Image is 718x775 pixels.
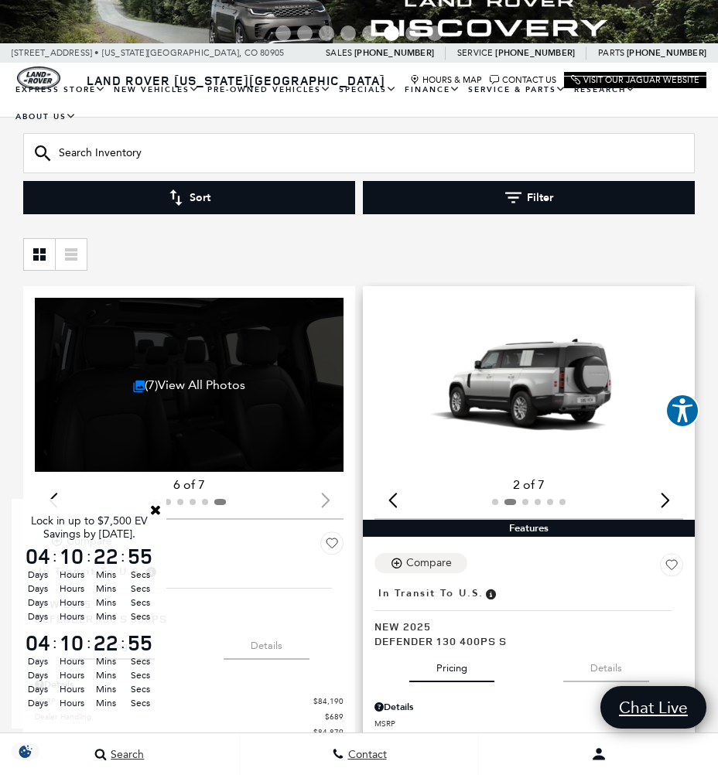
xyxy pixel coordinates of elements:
span: $84,879 [313,726,344,738]
span: Days [23,682,53,696]
div: Previous slide [382,483,403,517]
span: Chat Live [611,697,696,718]
a: In Transit to U.S.New 2025Defender 130 400PS S [374,582,683,647]
a: MSRP $84,190 [35,695,344,707]
a: About Us [12,104,80,131]
a: Service & Parts [464,77,570,104]
span: Hours [57,682,87,696]
div: Features [363,520,695,537]
span: : [121,545,125,568]
a: In Transit to U.S.New 2025Defender 130 S 300PS [35,561,344,626]
a: Land Rover [US_STATE][GEOGRAPHIC_DATA] [77,72,395,89]
span: Mins [91,668,121,682]
img: Opt-Out Icon [8,743,43,760]
span: Secs [125,696,155,710]
span: 04 [23,545,53,567]
a: Visit Our Jaguar Website [571,75,699,85]
a: MSRP $91,138 [374,718,683,729]
span: $84,190 [313,695,344,707]
span: 80905 [260,43,284,63]
a: [PHONE_NUMBER] [627,47,706,59]
span: 55 [125,545,155,567]
a: Dealer Handling $689 [35,711,344,722]
a: Close [149,503,162,517]
span: Hours [57,654,87,668]
span: New 2025 [35,596,332,611]
span: 22 [91,545,121,567]
a: New Vehicles [110,77,203,104]
button: details tab [563,648,649,682]
span: Secs [125,654,155,668]
button: Compare Vehicle [374,553,467,573]
button: details tab [224,626,309,660]
span: Mins [91,582,121,596]
button: Save Vehicle [660,553,683,582]
span: In Transit to U.S. [378,585,484,602]
a: Hours & Map [410,75,482,85]
button: Open user profile menu [479,735,718,773]
div: Compare [406,556,452,570]
span: Secs [125,596,155,609]
span: Secs [125,609,155,623]
input: Search Inventory [23,133,695,173]
span: Secs [125,668,155,682]
span: Days [23,596,53,609]
a: EXPRESS STORE [12,77,110,104]
button: Explore your accessibility options [665,394,699,428]
span: Mins [91,654,121,668]
div: 6 of 7 [35,476,344,493]
a: Grid View [24,239,55,270]
span: [US_STATE][GEOGRAPHIC_DATA], [102,43,242,63]
span: 22 [91,632,121,654]
span: MSRP [374,718,653,729]
a: [STREET_ADDRESS] • [US_STATE][GEOGRAPHIC_DATA], CO 80905 [12,48,284,58]
div: Pricing Details - Defender 130 S 300PS [35,678,344,691]
span: Service [457,43,495,63]
a: Contact Us [490,75,556,85]
span: Mins [91,609,121,623]
aside: Accessibility Help Desk [665,394,699,431]
span: 10 [57,545,87,567]
span: Hours [57,596,87,609]
span: 04 [23,632,53,654]
span: Vehicle has shipped from factory of origin. Estimated time of delivery to Retailer is on average ... [484,585,497,602]
span: Mins [91,696,121,710]
span: Days [23,668,53,682]
div: 2 of 7 [374,476,683,493]
span: Mins [91,568,121,582]
span: Sales [326,43,354,63]
span: Hours [57,668,87,682]
span: Hours [57,696,87,710]
span: Hours [57,582,87,596]
span: CO [244,43,258,63]
button: pricing tab [409,648,494,682]
a: land-rover [17,67,60,90]
span: 55 [125,632,155,654]
img: Land Rover [17,67,60,90]
img: 2025 LAND ROVER Defender 130 400PS S 2 [374,298,683,471]
span: Secs [125,682,155,696]
nav: Main Navigation [12,77,706,131]
span: Hours [57,568,87,582]
div: 6 / 6 [35,298,344,471]
img: Image Count Icon [133,380,145,392]
a: Pre-Owned Vehicles [203,77,335,104]
a: Specials [335,77,401,104]
a: Chat Live [600,686,706,729]
span: Contact [344,748,387,761]
section: Click to Open Cookie Consent Modal [8,743,43,760]
span: Days [23,609,53,623]
span: MSRP [35,695,313,707]
div: Pricing Details - Defender 130 400PS S [374,700,683,714]
span: [STREET_ADDRESS] • [12,43,100,63]
a: $84,879 [35,726,344,738]
span: Defender 130 400PS S [374,633,672,648]
a: (7)View All Photos [133,377,246,392]
span: Secs [125,582,155,596]
a: Research [570,77,640,104]
span: Land Rover [US_STATE][GEOGRAPHIC_DATA] [87,72,385,89]
div: 2 / 6 [374,298,683,471]
span: Days [23,582,53,596]
span: : [87,545,91,568]
span: Days [23,568,53,582]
